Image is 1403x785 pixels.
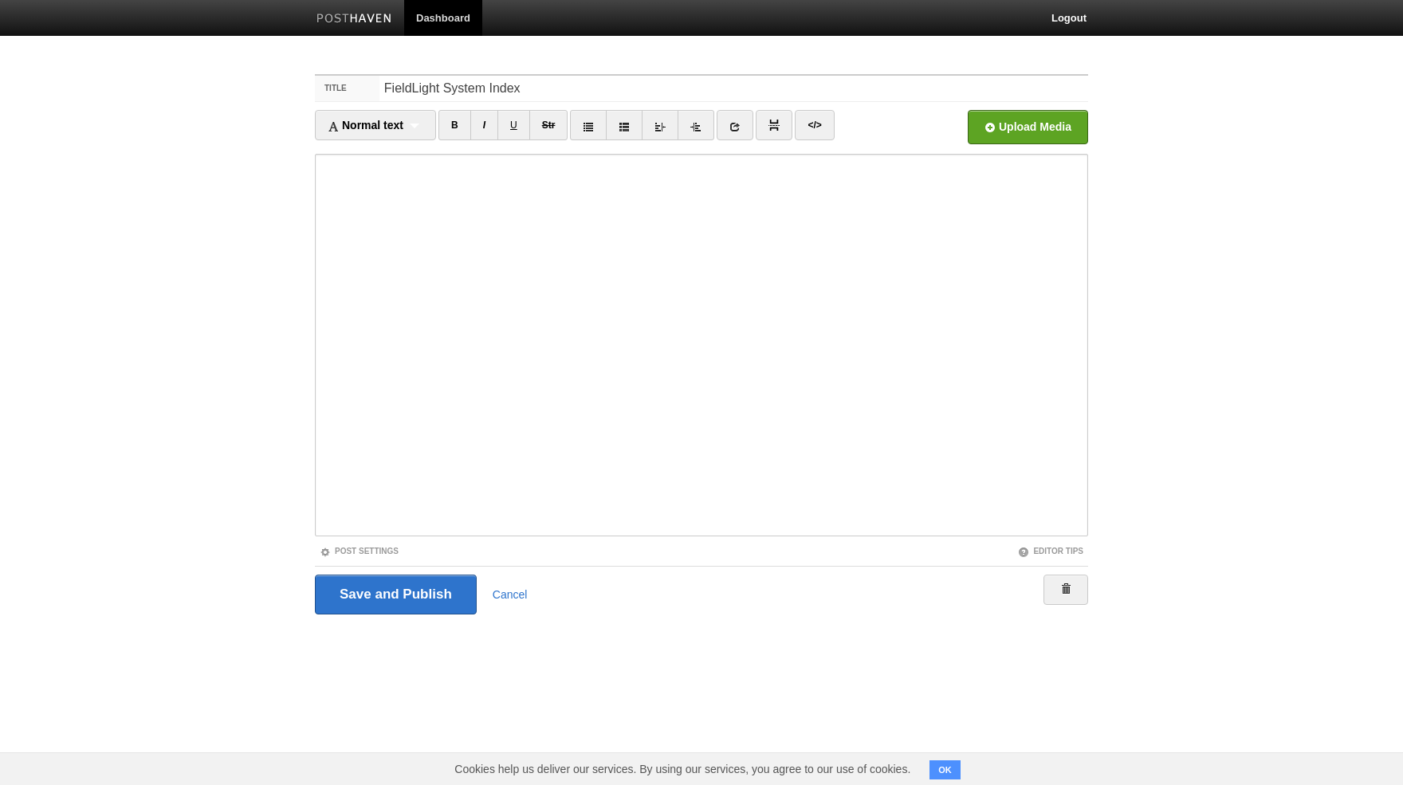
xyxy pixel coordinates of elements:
button: OK [929,760,961,779]
del: Str [542,120,556,131]
img: pagebreak-icon.png [768,120,780,131]
a: U [497,110,530,140]
a: B [438,110,471,140]
img: Posthaven-bar [316,14,392,26]
input: Save and Publish [315,575,477,614]
a: Cancel [493,588,528,601]
a: Post Settings [320,547,399,555]
a: Str [529,110,568,140]
span: Normal text [328,119,403,131]
a: Editor Tips [1018,547,1083,555]
span: Cookies help us deliver our services. By using our services, you agree to our use of cookies. [438,753,926,785]
label: Title [315,76,379,101]
a: </> [795,110,834,140]
a: I [470,110,498,140]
